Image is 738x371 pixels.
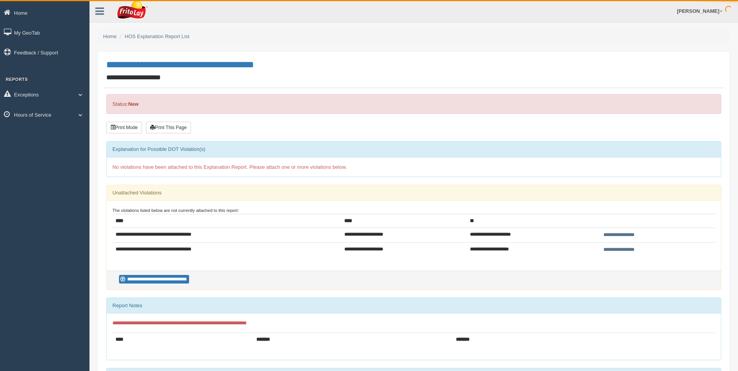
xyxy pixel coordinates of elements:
[107,185,721,201] div: Unattached Violations
[146,122,191,133] button: Print This Page
[106,122,142,133] button: Print Mode
[106,94,721,114] div: Status:
[107,298,721,313] div: Report Notes
[112,208,239,213] small: The violations listed below are not currently attached to this report:
[112,164,347,170] span: No violations have been attached to this Explanation Report. Please attach one or more violations...
[107,142,721,157] div: Explanation for Possible DOT Violation(s)
[125,33,189,39] a: HOS Explanation Report List
[103,33,117,39] a: Home
[128,101,138,107] strong: New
